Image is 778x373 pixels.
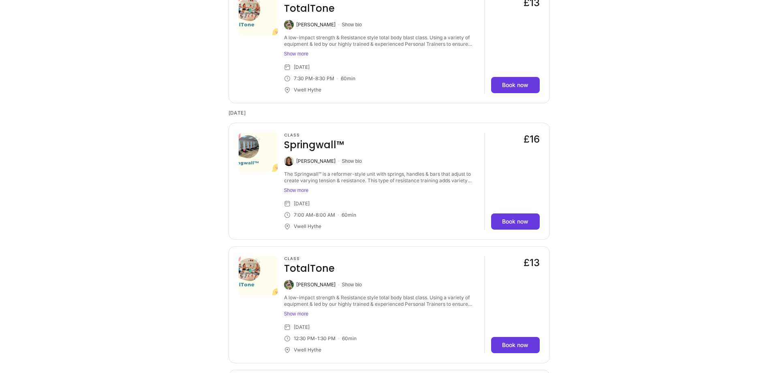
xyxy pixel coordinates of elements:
button: Show more [284,187,478,194]
time: [DATE] [229,103,550,123]
div: [PERSON_NAME] [296,158,336,164]
div: [DATE] [294,324,310,330]
button: Show bio [342,21,362,28]
div: - [313,212,316,218]
div: 1:30 PM [317,335,336,342]
button: Show more [284,311,478,317]
div: [PERSON_NAME] [296,21,336,28]
div: £13 [524,256,540,269]
div: A low-impact strength & Resistance style total body blast class. Using a variety of equipment & l... [284,34,478,47]
img: 5d9617d8-c062-43cb-9683-4a4abb156b5d.png [239,133,278,172]
div: Vwell Hythe [294,223,321,230]
div: 60 min [342,212,356,218]
div: - [315,335,317,342]
div: [DATE] [294,64,310,70]
div: 8:00 AM [316,212,335,218]
img: Mel Eberlein-Scott [284,20,294,30]
a: Book now [491,77,540,93]
img: Susanna Macaulay [284,156,294,166]
div: [DATE] [294,200,310,207]
img: 9ca2bd60-c661-483b-8a8b-da1a6fbf2332.png [239,256,278,295]
a: Book now [491,213,540,230]
div: The Springwall™ is a reformer-style unit with springs, handles & bars that adjust to create varyi... [284,171,478,184]
div: 7:00 AM [294,212,313,218]
div: 60 min [342,335,357,342]
div: 12:30 PM [294,335,315,342]
div: Vwell Hythe [294,87,321,93]
div: [PERSON_NAME] [296,281,336,288]
h3: Class [284,133,344,138]
h3: Class [284,256,335,261]
a: Book now [491,337,540,353]
h4: Springwall™ [284,139,344,151]
div: £16 [524,133,540,146]
h4: TotalTone [284,262,335,275]
button: Show bio [342,281,362,288]
div: - [313,75,315,82]
button: Show more [284,51,478,57]
div: Vwell Hythe [294,347,321,353]
div: 7:30 PM [294,75,313,82]
img: Mel Eberlein-Scott [284,280,294,290]
h4: TotalTone [284,2,335,15]
button: Show bio [342,158,362,164]
div: A low-impact strength & Resistance style total body blast class. Using a variety of equipment & l... [284,294,478,307]
div: 60 min [341,75,355,82]
div: 8:30 PM [315,75,334,82]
